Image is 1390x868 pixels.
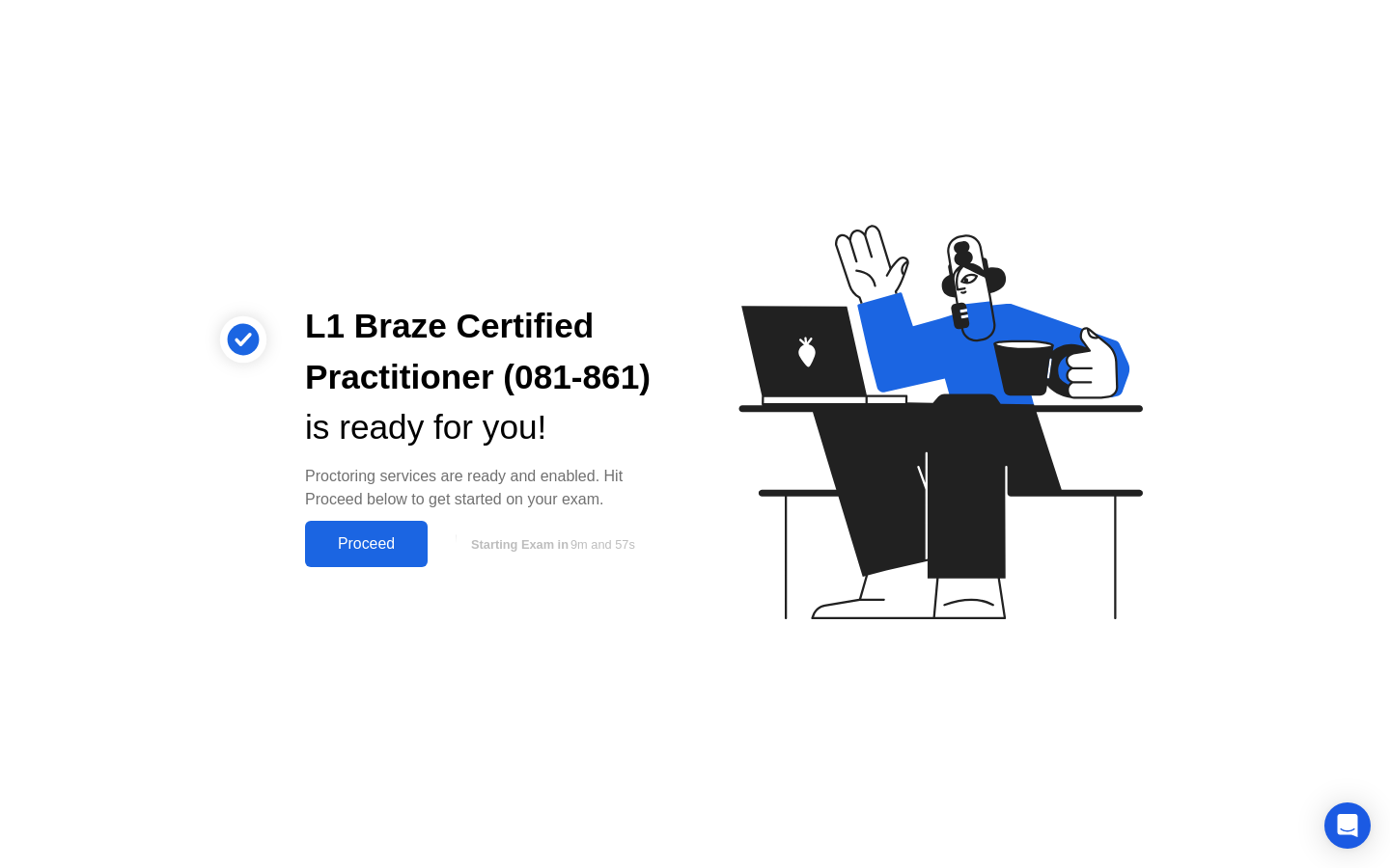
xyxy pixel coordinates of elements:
div: is ready for you! [305,402,664,453]
button: Proceed [305,521,428,567]
div: Proceed [311,535,422,553]
div: Open Intercom Messenger [1324,802,1371,849]
span: 9m and 57s [570,537,635,552]
div: Proctoring services are ready and enabled. Hit Proceed below to get started on your exam. [305,465,664,511]
button: Starting Exam in9m and 57s [437,526,664,562]
div: L1 Braze Certified Practitioner (081-861) [305,301,664,403]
